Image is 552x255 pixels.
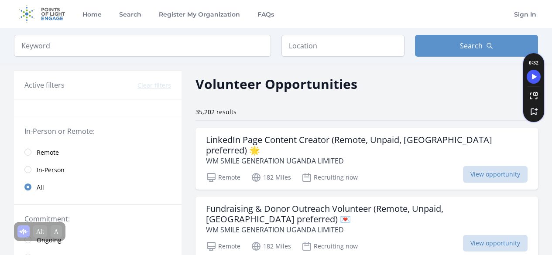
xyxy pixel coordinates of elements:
span: 35,202 results [195,108,237,116]
span: In-Person [37,166,65,174]
a: All [14,178,182,196]
span: All [37,183,44,192]
a: Ongoing [14,231,182,248]
span: Search [460,41,483,51]
p: Remote [206,172,240,183]
p: WM SMILE GENERATION UGANDA LIMITED [206,224,528,235]
h3: LinkedIn Page Content Creator (Remote, Unpaid, [GEOGRAPHIC_DATA] preferred) 🌟 [206,135,528,156]
legend: In-Person or Remote: [24,126,171,136]
a: Remote [14,143,182,161]
span: Remote [37,148,59,157]
p: Remote [206,241,240,252]
a: LinkedIn Page Content Creator (Remote, Unpaid, [GEOGRAPHIC_DATA] preferred) 🌟 WM SMILE GENERATION... [195,128,538,190]
p: 182 Miles [251,241,291,252]
a: In-Person [14,161,182,178]
input: Keyword [14,35,271,57]
span: View opportunity [463,235,528,252]
button: Clear filters [137,81,171,90]
h3: Active filters [24,80,65,90]
h2: Volunteer Opportunities [195,74,357,94]
p: WM SMILE GENERATION UGANDA LIMITED [206,156,528,166]
p: Recruiting now [302,172,358,183]
span: View opportunity [463,166,528,183]
input: Location [281,35,405,57]
button: Search [415,35,538,57]
p: 182 Miles [251,172,291,183]
legend: Commitment: [24,214,171,224]
h3: Fundraising & Donor Outreach Volunteer (Remote, Unpaid, [GEOGRAPHIC_DATA] preferred) 💌 [206,204,528,224]
p: Recruiting now [302,241,358,252]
